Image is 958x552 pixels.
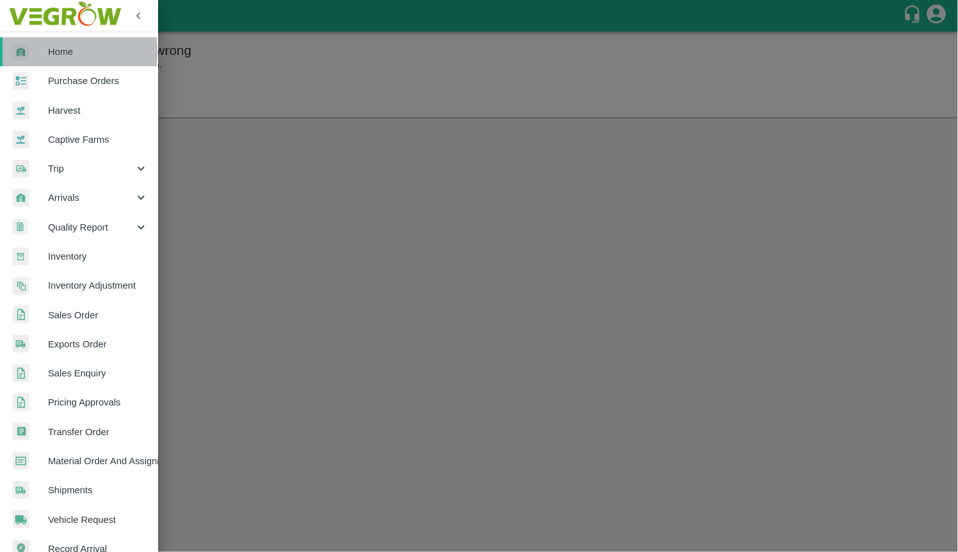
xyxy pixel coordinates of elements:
[13,277,29,295] img: inventory
[48,162,134,176] span: Trip
[13,160,29,178] img: delivery
[13,335,29,353] img: shipments
[48,337,148,351] span: Exports Order
[48,74,148,88] span: Purchase Orders
[13,306,29,324] img: sales
[48,45,148,59] span: Home
[48,133,148,147] span: Captive Farms
[13,101,29,120] img: harvest
[13,43,29,61] img: whArrival
[48,191,134,205] span: Arrivals
[48,513,148,527] span: Vehicle Request
[13,510,29,529] img: vehicle
[48,395,148,409] span: Pricing Approvals
[13,393,29,412] img: sales
[48,454,148,468] span: Material Order And Assignment
[48,308,148,322] span: Sales Order
[13,219,28,235] img: qualityReport
[13,130,29,149] img: harvest
[48,220,134,234] span: Quality Report
[13,72,29,90] img: reciept
[13,189,29,207] img: whArrival
[48,104,148,117] span: Harvest
[13,481,29,500] img: shipments
[13,452,29,471] img: centralMaterial
[48,366,148,380] span: Sales Enquiry
[13,364,29,383] img: sales
[48,279,148,292] span: Inventory Adjustment
[48,249,148,263] span: Inventory
[48,425,148,439] span: Transfer Order
[13,423,29,441] img: whTransfer
[13,248,29,266] img: whInventory
[48,483,148,497] span: Shipments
